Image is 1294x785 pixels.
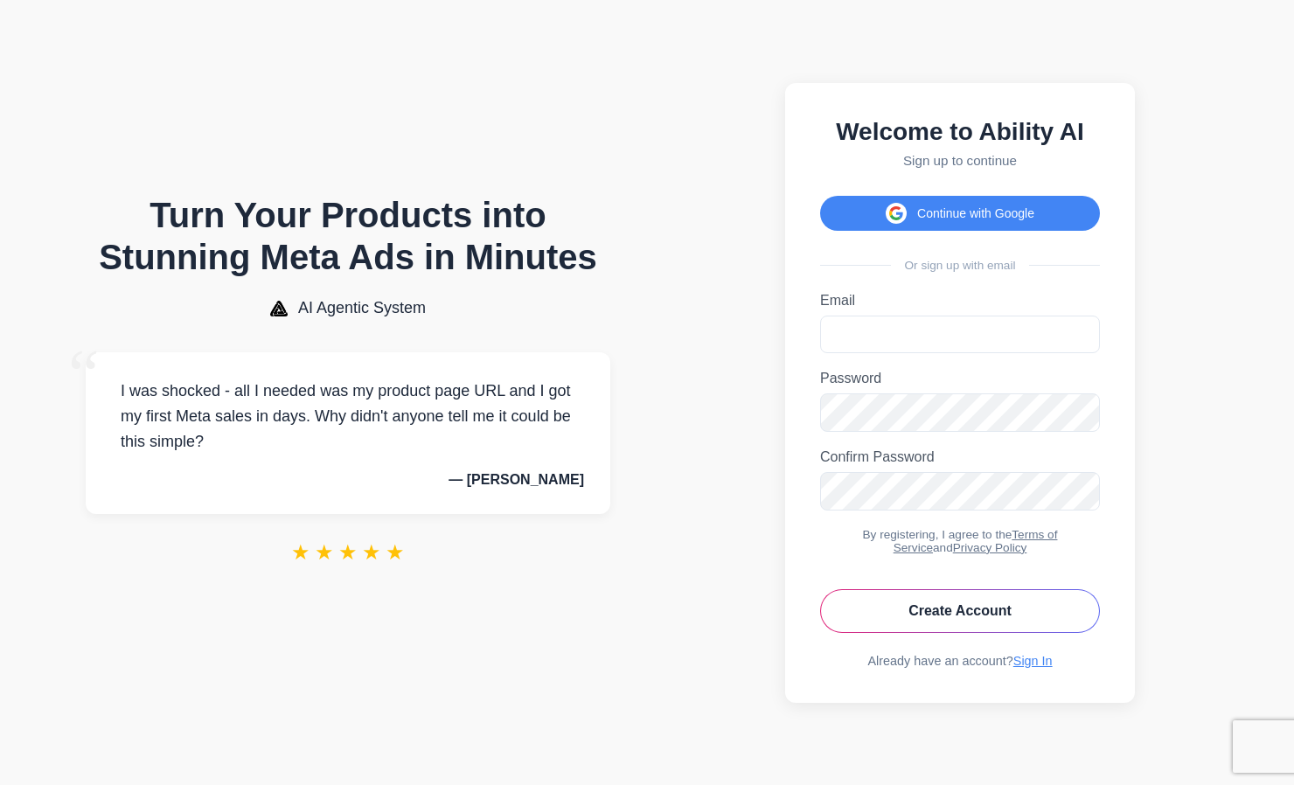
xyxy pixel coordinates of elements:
label: Confirm Password [820,449,1100,465]
h2: Welcome to Ability AI [820,118,1100,146]
div: By registering, I agree to the and [820,528,1100,554]
div: Already have an account? [820,654,1100,668]
p: — [PERSON_NAME] [112,472,584,488]
div: Or sign up with email [820,259,1100,272]
p: Sign up to continue [820,153,1100,168]
h1: Turn Your Products into Stunning Meta Ads in Minutes [86,194,610,278]
span: ★ [362,540,381,565]
span: ★ [338,540,358,565]
span: AI Agentic System [298,299,426,317]
span: ★ [291,540,310,565]
span: ★ [386,540,405,565]
img: AI Agentic System Logo [270,301,288,316]
a: Privacy Policy [953,541,1027,554]
label: Email [820,293,1100,309]
button: Create Account [820,589,1100,633]
button: Continue with Google [820,196,1100,231]
a: Sign In [1013,654,1053,668]
span: ★ [315,540,334,565]
span: “ [68,335,100,414]
a: Terms of Service [894,528,1058,554]
label: Password [820,371,1100,386]
p: I was shocked - all I needed was my product page URL and I got my first Meta sales in days. Why d... [112,379,584,454]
